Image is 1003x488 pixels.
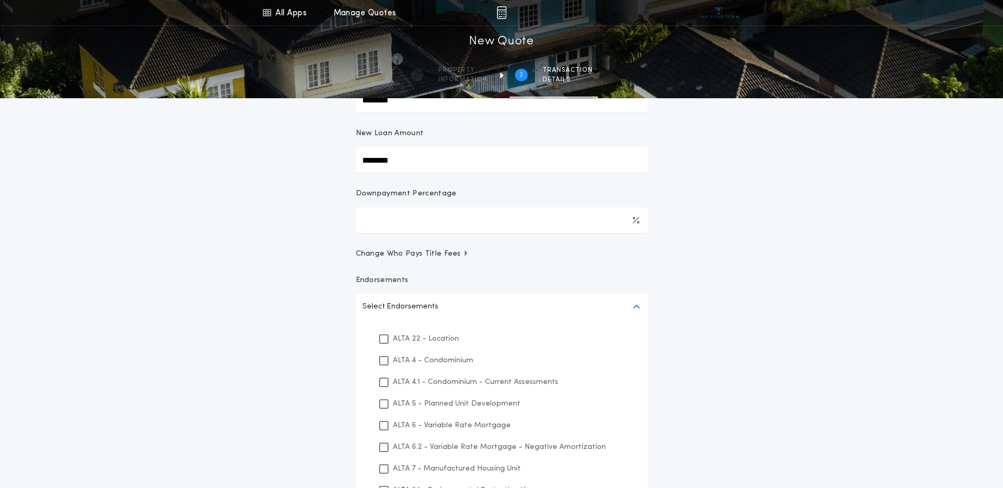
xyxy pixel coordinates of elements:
p: ALTA 6 - Variable Rate Mortgage [393,420,511,431]
p: Downpayment Percentage [356,189,457,199]
button: Change Who Pays Title Fees [356,249,648,259]
h1: New Quote [469,33,533,50]
p: ALTA 6.2 - Variable Rate Mortgage - Negative Amortization [393,442,606,453]
p: ALTA 5 - Planned Unit Development [393,398,520,409]
span: Property [438,66,487,74]
h2: 2 [519,71,523,79]
p: ALTA 4 - Condominium [393,355,473,366]
span: details [542,76,593,84]
span: Transaction [542,66,593,74]
img: img [496,6,507,19]
p: ALTA 7 - Manufactured Housing Unit [393,463,521,474]
span: information [438,76,487,84]
p: New Loan Amount [356,128,424,139]
input: Sale Price [356,87,648,112]
input: Downpayment Percentage [356,208,648,233]
p: ALTA 4.1 - Condominium - Current Assessments [393,377,558,388]
p: Endorsements [356,275,648,286]
p: Select Endorsements [362,301,438,313]
p: ALTA 22 - Location [393,333,459,344]
button: Select Endorsements [356,294,648,320]
img: vs-icon [699,7,739,18]
input: New Loan Amount [356,147,648,173]
span: Change Who Pays Title Fees [356,249,470,259]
